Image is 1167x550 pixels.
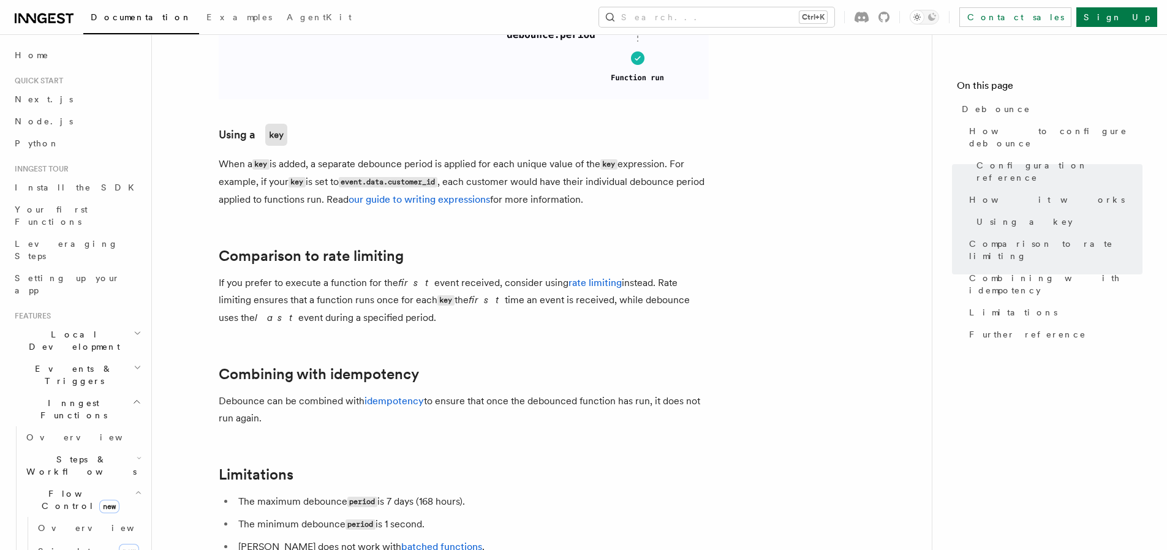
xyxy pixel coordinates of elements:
[21,488,135,512] span: Flow Control
[10,164,69,174] span: Inngest tour
[976,159,1142,184] span: Configuration reference
[10,363,134,387] span: Events & Triggers
[10,233,144,267] a: Leveraging Steps
[219,393,709,427] p: Debounce can be combined with to ensure that once the debounced function has run, it does not run...
[10,392,144,426] button: Inngest Functions
[10,44,144,66] a: Home
[969,306,1057,318] span: Limitations
[1076,7,1157,27] a: Sign Up
[969,238,1142,262] span: Comparison to rate limiting
[349,194,490,205] a: our guide to writing expressions
[964,233,1142,267] a: Comparison to rate limiting
[219,466,293,483] a: Limitations
[976,216,1073,228] span: Using a key
[600,159,617,170] code: key
[287,12,352,22] span: AgentKit
[21,453,137,478] span: Steps & Workflows
[265,124,287,146] code: key
[469,294,505,306] em: first
[347,497,377,507] code: period
[972,211,1142,233] a: Using a key
[10,267,144,301] a: Setting up your app
[255,312,298,323] em: last
[219,274,709,326] p: If you prefer to execute a function for the event received, consider using instead. Rate limiting...
[957,98,1142,120] a: Debounce
[15,116,73,126] span: Node.js
[219,366,419,383] a: Combining with idempotency
[279,4,359,33] a: AgentKit
[599,7,834,27] button: Search...Ctrl+K
[10,176,144,198] a: Install the SDK
[959,7,1071,27] a: Contact sales
[346,519,376,530] code: period
[91,12,192,22] span: Documentation
[38,523,164,533] span: Overview
[252,159,270,170] code: key
[339,177,437,187] code: event.data.customer_id
[964,120,1142,154] a: How to configure debounce
[398,277,434,288] em: first
[799,11,827,23] kbd: Ctrl+K
[99,500,119,513] span: new
[21,426,144,448] a: Overview
[219,124,287,146] a: Using akey
[289,177,306,187] code: key
[15,239,118,261] span: Leveraging Steps
[969,272,1142,296] span: Combining with idempotency
[33,517,144,539] a: Overview
[964,323,1142,345] a: Further reference
[10,110,144,132] a: Node.js
[972,154,1142,189] a: Configuration reference
[206,12,272,22] span: Examples
[219,247,404,265] a: Comparison to rate limiting
[199,4,279,33] a: Examples
[21,483,144,517] button: Flow Controlnew
[10,397,132,421] span: Inngest Functions
[15,273,120,295] span: Setting up your app
[15,205,88,227] span: Your first Functions
[26,432,153,442] span: Overview
[10,132,144,154] a: Python
[10,311,51,321] span: Features
[15,94,73,104] span: Next.js
[235,516,709,533] li: The minimum debounce is 1 second.
[10,358,144,392] button: Events & Triggers
[964,301,1142,323] a: Limitations
[10,328,134,353] span: Local Development
[364,395,424,407] a: idempotency
[962,103,1030,115] span: Debounce
[21,448,144,483] button: Steps & Workflows
[10,198,144,233] a: Your first Functions
[969,328,1086,341] span: Further reference
[15,138,59,148] span: Python
[15,49,49,61] span: Home
[964,267,1142,301] a: Combining with idempotency
[10,88,144,110] a: Next.js
[219,156,709,208] p: When a is added, a separate debounce period is applied for each unique value of the expression. F...
[957,78,1142,98] h4: On this page
[910,10,939,24] button: Toggle dark mode
[83,4,199,34] a: Documentation
[235,493,709,511] li: The maximum debounce is 7 days (168 hours).
[10,76,63,86] span: Quick start
[969,125,1142,149] span: How to configure debounce
[15,183,142,192] span: Install the SDK
[969,194,1125,206] span: How it works
[437,295,455,306] code: key
[964,189,1142,211] a: How it works
[10,323,144,358] button: Local Development
[568,277,622,288] a: rate limiting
